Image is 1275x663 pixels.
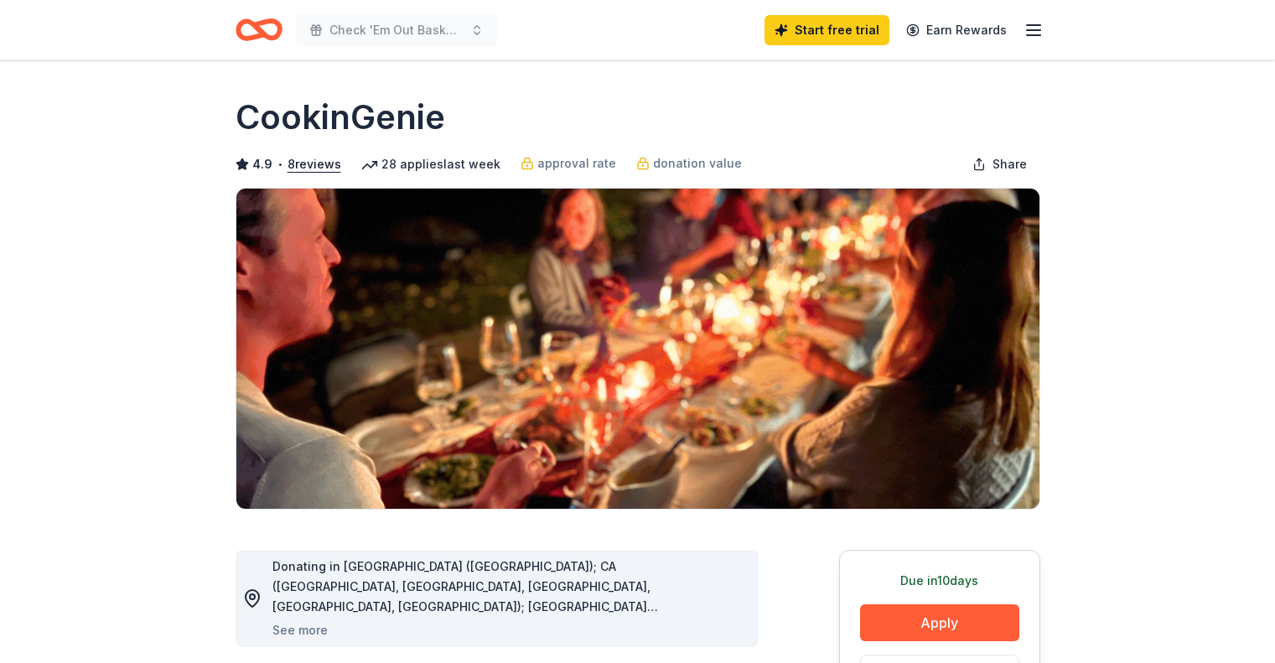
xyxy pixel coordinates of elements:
[537,153,616,174] span: approval rate
[959,148,1040,181] button: Share
[236,94,445,141] h1: CookinGenie
[296,13,497,47] button: Check 'Em Out Basket Raffle
[896,15,1017,45] a: Earn Rewards
[288,154,341,174] button: 8reviews
[361,154,500,174] div: 28 applies last week
[236,10,282,49] a: Home
[636,153,742,174] a: donation value
[521,153,616,174] a: approval rate
[860,604,1019,641] button: Apply
[272,620,328,640] button: See more
[329,20,464,40] span: Check 'Em Out Basket Raffle
[653,153,742,174] span: donation value
[764,15,889,45] a: Start free trial
[993,154,1027,174] span: Share
[860,571,1019,591] div: Due in 10 days
[236,189,1039,509] img: Image for CookinGenie
[252,154,272,174] span: 4.9
[277,158,282,171] span: •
